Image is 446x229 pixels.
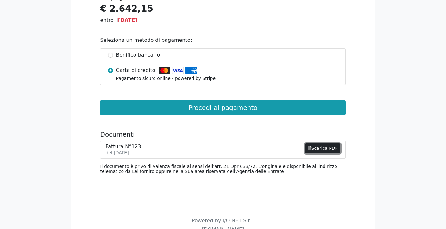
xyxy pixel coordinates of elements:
small: Pagamento sicuro online - powered by Stripe [116,76,216,81]
p: Powered by I/O NET S.r.l. [75,217,371,225]
a: Scarica PDF [305,143,341,153]
div: Fattura N°123 [105,143,141,149]
small: Il documento è privo di valenza fiscale ai sensi dell'art. 21 Dpr 633/72. L'originale è disponibi... [100,164,337,174]
strong: € 2.642,15 [100,3,153,14]
h5: Documenti [100,130,346,138]
span: [DATE] [118,17,137,23]
span: Bonifico bancario [116,51,160,59]
span: Carta di credito [116,67,155,74]
small: del [DATE] [105,150,129,155]
div: entro il [100,16,346,24]
button: Procedi al pagamento [100,100,346,115]
h6: Seleziona un metodo di pagamento: [100,37,346,43]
